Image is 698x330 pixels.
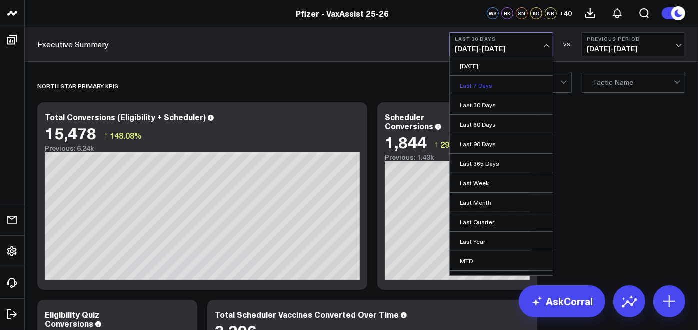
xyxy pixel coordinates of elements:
[558,41,576,47] div: VS
[559,7,572,19] button: +40
[450,134,553,153] a: Last 90 Days
[37,74,118,97] div: North Star Primary KPIs
[385,111,433,131] div: Scheduler Conversions
[104,129,108,142] span: ↑
[37,39,109,50] a: Executive Summary
[450,115,553,134] a: Last 60 Days
[587,36,680,42] b: Previous Period
[450,271,553,290] a: QTD
[545,7,557,19] div: NR
[450,56,553,75] a: [DATE]
[450,193,553,212] a: Last Month
[45,111,206,122] div: Total Conversions (Eligibility + Scheduler)
[501,7,513,19] div: HK
[450,154,553,173] a: Last 365 Days
[45,309,99,329] div: Eligibility Quiz Conversions
[450,76,553,95] a: Last 7 Days
[530,7,542,19] div: KD
[434,138,438,151] span: ↑
[519,285,605,317] a: AskCorral
[296,8,389,19] a: Pfizer - VaxAssist 25-26
[110,130,142,141] span: 148.08%
[516,7,528,19] div: SN
[385,153,530,161] div: Previous: 1.43k
[455,36,548,42] b: Last 30 Days
[450,251,553,270] a: MTD
[45,124,96,142] div: 15,478
[455,45,548,53] span: [DATE] - [DATE]
[449,32,553,56] button: Last 30 Days[DATE]-[DATE]
[487,7,499,19] div: WS
[385,133,427,151] div: 1,844
[215,309,399,320] div: Total Scheduler Vaccines Converted Over Time
[440,139,468,150] span: 29.31%
[45,144,360,152] div: Previous: 6.24k
[450,173,553,192] a: Last Week
[450,232,553,251] a: Last Year
[559,10,572,17] span: + 40
[450,212,553,231] a: Last Quarter
[450,95,553,114] a: Last 30 Days
[587,45,680,53] span: [DATE] - [DATE]
[581,32,685,56] button: Previous Period[DATE]-[DATE]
